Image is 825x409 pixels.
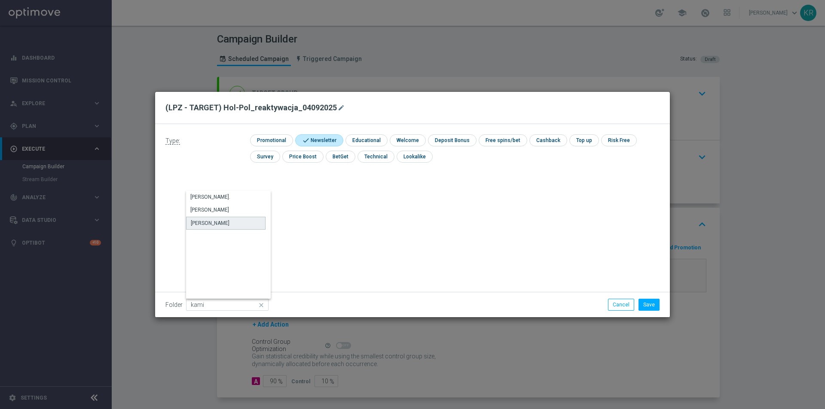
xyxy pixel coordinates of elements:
[608,299,634,311] button: Cancel
[639,299,660,311] button: Save
[186,217,266,230] div: Press SPACE to select this row.
[338,104,345,111] i: mode_edit
[190,206,229,214] div: [PERSON_NAME]
[191,219,229,227] div: [PERSON_NAME]
[257,299,266,311] i: close
[186,299,269,311] input: Quick find
[165,137,180,145] span: Type:
[186,204,266,217] div: Press SPACE to select this row.
[190,193,230,201] div: [PERSON_NAME].
[186,191,266,204] div: Press SPACE to select this row.
[165,103,337,113] h2: (LPZ - TARGET) Hol-Pol_reaktywacja_04092025
[165,301,183,309] label: Folder
[337,103,348,113] button: mode_edit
